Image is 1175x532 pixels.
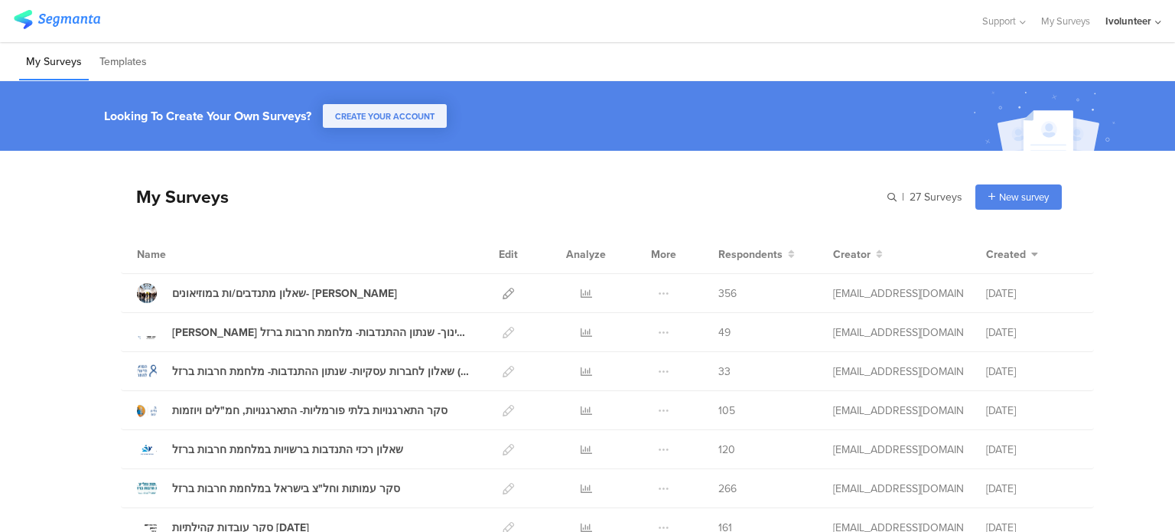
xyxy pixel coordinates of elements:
a: שאלון רכזי התנדבות ברשויות במלחמת חרבות ברזל [137,439,403,459]
a: שאלון לחברות עסקיות- שנתון ההתנדבות- מלחמת חרבות ברזל ([DATE]) [137,361,469,381]
span: 120 [718,442,735,458]
div: [DATE] [986,364,1078,380]
div: lioraa@ivolunteer.org.il [833,364,963,380]
span: 266 [718,481,737,497]
div: lioraa@ivolunteer.org.il [833,286,963,302]
div: lioraa@ivolunteer.org.il [833,325,963,341]
button: CREATE YOUR ACCOUNT [323,104,447,128]
div: [DATE] [986,403,1078,419]
span: 105 [718,403,735,419]
div: Looking To Create Your Own Surveys? [104,107,311,125]
div: lioraa@ivolunteer.org.il [833,442,963,458]
a: שאלון מתנדבים/ות במוזיאונים- [PERSON_NAME] [137,283,397,303]
div: סקר התארגנויות בלתי פורמליות- התארגנויות, חמ"לים ויוזמות [172,403,448,419]
button: Created [986,246,1038,263]
div: My Surveys [121,184,229,210]
div: [DATE] [986,481,1078,497]
li: My Surveys [19,44,89,80]
span: Support [982,14,1016,28]
div: שאלון רכזי התנדבות ברשויות במלחמת חרבות ברזל [172,442,403,458]
span: 27 Surveys [910,189,962,205]
div: More [647,235,680,273]
span: 356 [718,286,737,302]
li: Templates [93,44,154,80]
button: Creator [833,246,883,263]
span: Created [986,246,1026,263]
span: New survey [999,190,1049,204]
div: Edit [492,235,525,273]
div: lioraa@ivolunteer.org.il [833,403,963,419]
div: Name [137,246,229,263]
div: Analyze [563,235,609,273]
span: | [900,189,906,205]
span: CREATE YOUR ACCOUNT [335,110,435,122]
div: שאלון לחברות עסקיות- שנתון ההתנדבות- מלחמת חרבות ברזל (ינואר 2024) [172,364,469,380]
span: Respondents [718,246,783,263]
div: [DATE] [986,286,1078,302]
a: סקר התארגנויות בלתי פורמליות- התארגנויות, חמ"לים ויוזמות [137,400,448,420]
div: [DATE] [986,325,1078,341]
div: [DATE] [986,442,1078,458]
img: segmanta logo [14,10,100,29]
div: שאלון למנהלי התנדבות בחינוך- שנתון ההתנדבות- מלחמת חרבות ברזל [172,325,469,341]
div: lioraa@ivolunteer.org.il [833,481,963,497]
span: Creator [833,246,871,263]
button: Respondents [718,246,795,263]
div: שאלון מתנדבים/ות במוזיאונים- קובי [172,286,397,302]
div: Ivolunteer [1105,14,1151,28]
span: 49 [718,325,731,341]
span: 33 [718,364,731,380]
div: סקר עמותות וחל"צ בישראל במלחמת חרבות ברזל [172,481,400,497]
a: סקר עמותות וחל"צ בישראל במלחמת חרבות ברזל [137,478,400,498]
a: [PERSON_NAME] למנהלי התנדבות בחינוך- שנתון ההתנדבות- מלחמת חרבות ברזל [137,322,469,342]
img: create_account_image.svg [968,86,1125,155]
